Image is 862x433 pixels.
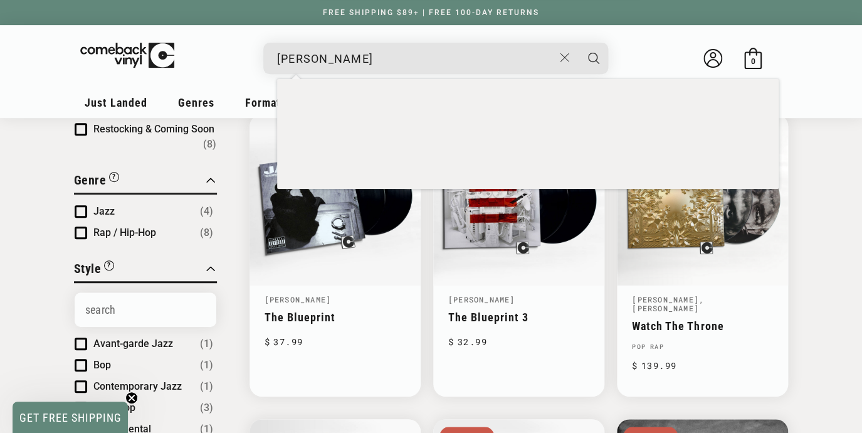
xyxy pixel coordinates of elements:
div: Search [263,43,608,74]
span: Genre [74,173,107,188]
a: [PERSON_NAME] [632,294,699,304]
a: The Blueprint [265,311,406,324]
span: Number of products: (8) [200,225,213,240]
span: Number of products: (8) [203,137,216,152]
span: GET FREE SHIPPING [19,411,122,424]
a: , [PERSON_NAME] [632,294,704,313]
input: When autocomplete results are available use up and down arrows to review and enter to select [277,46,554,72]
span: Restocking & Coming Soon [93,123,214,135]
span: Formats [245,96,286,109]
span: Number of products: (3) [200,400,213,415]
a: FREE SHIPPING $89+ | FREE 100-DAY RETURNS [310,8,552,17]
span: Number of products: (1) [200,336,213,351]
span: Jazz [93,205,115,217]
a: [PERSON_NAME] [265,294,332,304]
button: Close teaser [125,392,138,404]
span: Contemporary Jazz [93,380,182,392]
div: GET FREE SHIPPINGClose teaser [13,402,128,433]
span: Avant-garde Jazz [93,338,173,350]
span: Genres [178,96,214,109]
span: Just Landed [85,96,147,109]
span: Style [74,261,102,276]
span: 0 [750,56,755,66]
span: Number of products: (4) [200,204,213,219]
button: Filter by Genre [74,171,120,193]
button: Filter by Style [74,259,115,281]
span: Bop [93,359,111,371]
a: [PERSON_NAME] [448,294,515,304]
a: Watch The Throne [632,319,773,333]
span: Number of products: (1) [200,379,213,394]
span: Number of products: (1) [200,358,213,373]
button: Close [553,44,576,72]
span: Rap / Hip-Hop [93,227,156,238]
input: Search Options [75,292,216,327]
button: Search [578,43,609,74]
a: The Blueprint 3 [448,311,589,324]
